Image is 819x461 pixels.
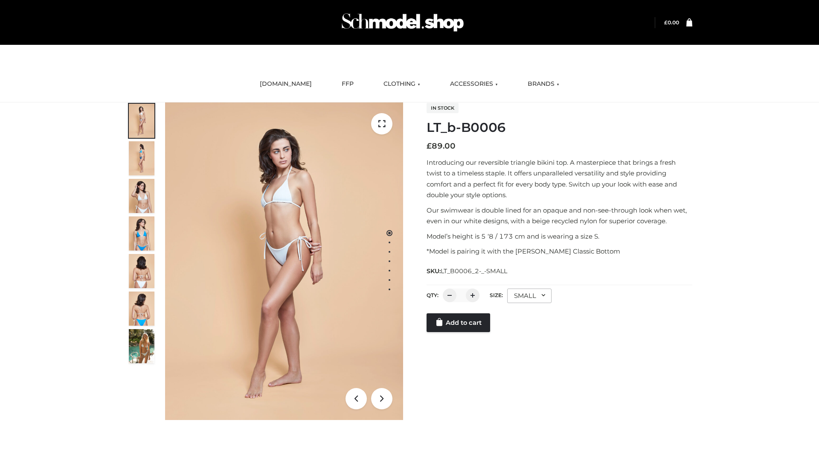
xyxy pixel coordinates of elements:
img: ArielClassicBikiniTop_CloudNine_AzureSky_OW114ECO_7-scaled.jpg [129,254,154,288]
a: BRANDS [521,75,566,93]
p: Introducing our reversible triangle bikini top. A masterpiece that brings a fresh twist to a time... [427,157,692,201]
span: £ [664,19,668,26]
a: CLOTHING [377,75,427,93]
img: ArielClassicBikiniTop_CloudNine_AzureSky_OW114ECO_1-scaled.jpg [129,104,154,138]
bdi: 0.00 [664,19,679,26]
bdi: 89.00 [427,141,456,151]
img: ArielClassicBikiniTop_CloudNine_AzureSky_OW114ECO_2-scaled.jpg [129,141,154,175]
div: SMALL [507,289,552,303]
img: ArielClassicBikiniTop_CloudNine_AzureSky_OW114ECO_4-scaled.jpg [129,216,154,251]
a: £0.00 [664,19,679,26]
label: QTY: [427,292,439,298]
span: In stock [427,103,459,113]
h1: LT_b-B0006 [427,120,692,135]
span: £ [427,141,432,151]
p: Model’s height is 5 ‘8 / 173 cm and is wearing a size S. [427,231,692,242]
p: *Model is pairing it with the [PERSON_NAME] Classic Bottom [427,246,692,257]
img: ArielClassicBikiniTop_CloudNine_AzureSky_OW114ECO_8-scaled.jpg [129,292,154,326]
img: ArielClassicBikiniTop_CloudNine_AzureSky_OW114ECO_3-scaled.jpg [129,179,154,213]
img: Arieltop_CloudNine_AzureSky2.jpg [129,329,154,363]
a: Add to cart [427,313,490,332]
p: Our swimwear is double lined for an opaque and non-see-through look when wet, even in our white d... [427,205,692,227]
a: FFP [335,75,360,93]
a: ACCESSORIES [444,75,504,93]
span: SKU: [427,266,508,276]
span: LT_B0006_2-_-SMALL [441,267,507,275]
img: ArielClassicBikiniTop_CloudNine_AzureSky_OW114ECO_1 [165,102,403,420]
img: Schmodel Admin 964 [339,6,467,39]
label: Size: [490,292,503,298]
a: [DOMAIN_NAME] [253,75,318,93]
